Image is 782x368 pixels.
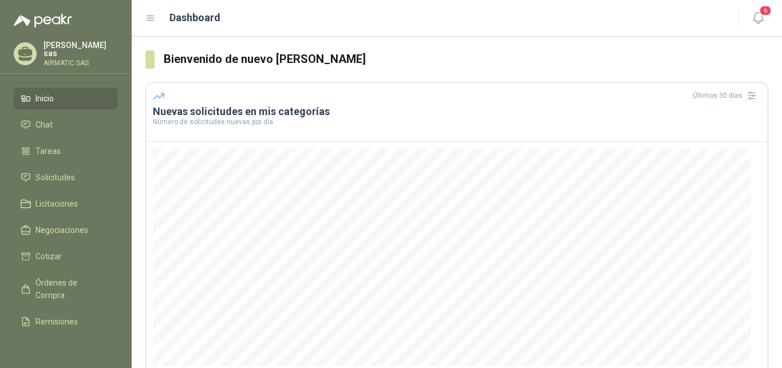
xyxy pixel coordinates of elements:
[35,197,78,210] span: Licitaciones
[14,311,118,333] a: Remisiones
[14,246,118,267] a: Cotizar
[153,118,761,125] p: Número de solicitudes nuevas por día
[35,276,107,302] span: Órdenes de Compra
[164,50,768,68] h3: Bienvenido de nuevo [PERSON_NAME]
[14,114,118,136] a: Chat
[153,105,761,118] h3: Nuevas solicitudes en mis categorías
[35,145,61,157] span: Tareas
[169,10,220,26] h1: Dashboard
[14,193,118,215] a: Licitaciones
[693,86,761,105] div: Últimos 30 días
[759,5,772,16] span: 6
[14,14,72,27] img: Logo peakr
[14,272,118,306] a: Órdenes de Compra
[14,219,118,241] a: Negociaciones
[748,8,768,29] button: 6
[44,60,118,66] p: AIRMATIC SAS
[14,167,118,188] a: Solicitudes
[35,92,54,105] span: Inicio
[35,224,88,236] span: Negociaciones
[35,171,75,184] span: Solicitudes
[14,337,118,359] a: Configuración
[35,315,78,328] span: Remisiones
[44,41,118,57] p: [PERSON_NAME] sas
[35,250,62,263] span: Cotizar
[14,140,118,162] a: Tareas
[35,118,53,131] span: Chat
[14,88,118,109] a: Inicio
